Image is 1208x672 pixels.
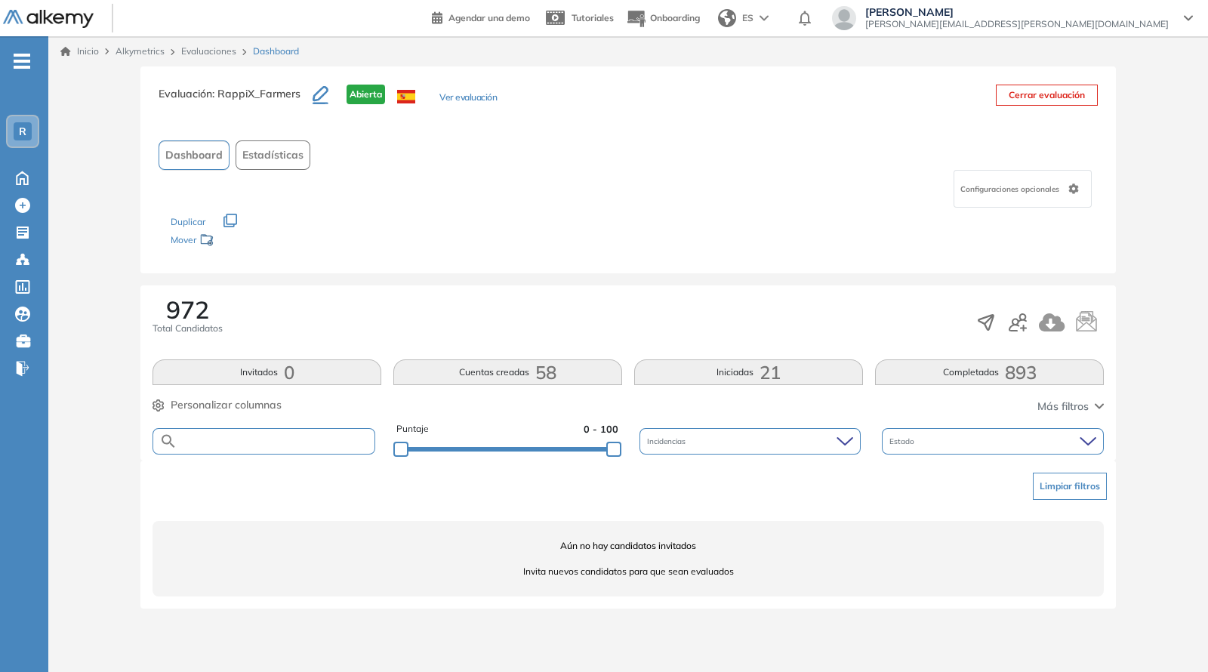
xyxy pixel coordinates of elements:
img: arrow [760,15,769,21]
div: Estado [882,428,1104,455]
h3: Evaluación [159,85,313,116]
span: Aún no hay candidatos invitados [153,539,1104,553]
span: Personalizar columnas [171,397,282,413]
div: Incidencias [639,428,861,455]
a: Agendar una demo [432,8,530,26]
span: [PERSON_NAME] [865,6,1169,18]
span: Configuraciones opcionales [960,183,1062,195]
button: Onboarding [626,2,700,35]
span: Total Candidatos [153,322,223,335]
button: Iniciadas21 [634,359,863,385]
button: Ver evaluación [439,91,497,106]
button: Limpiar filtros [1033,473,1107,500]
button: Estadísticas [236,140,310,170]
img: ESP [397,90,415,103]
button: Más filtros [1037,399,1104,415]
span: Dashboard [165,147,223,163]
span: R [19,125,26,137]
span: Más filtros [1037,399,1089,415]
span: Alkymetrics [116,45,165,57]
span: 972 [166,297,209,322]
button: Cuentas creadas58 [393,359,622,385]
span: [PERSON_NAME][EMAIL_ADDRESS][PERSON_NAME][DOMAIN_NAME] [865,18,1169,30]
span: Abierta [347,85,385,104]
span: Puntaje [396,422,429,436]
button: Invitados0 [153,359,381,385]
span: Estadísticas [242,147,304,163]
span: Duplicar [171,216,205,227]
a: Evaluaciones [181,45,236,57]
button: Personalizar columnas [153,397,282,413]
span: Estado [889,436,917,447]
button: Cerrar evaluación [996,85,1098,106]
a: Inicio [60,45,99,58]
span: Invita nuevos candidatos para que sean evaluados [153,565,1104,578]
span: Dashboard [253,45,299,58]
span: Onboarding [650,12,700,23]
img: Logo [3,10,94,29]
img: world [718,9,736,27]
span: : RappiX_Farmers [212,87,300,100]
span: ES [742,11,753,25]
div: Mover [171,227,322,255]
button: Completadas893 [875,359,1104,385]
span: Tutoriales [572,12,614,23]
span: 0 - 100 [584,422,618,436]
i: - [14,60,30,63]
img: SEARCH_ALT [159,432,177,451]
button: Dashboard [159,140,230,170]
span: Incidencias [647,436,689,447]
div: Configuraciones opcionales [954,170,1092,208]
span: Agendar una demo [448,12,530,23]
